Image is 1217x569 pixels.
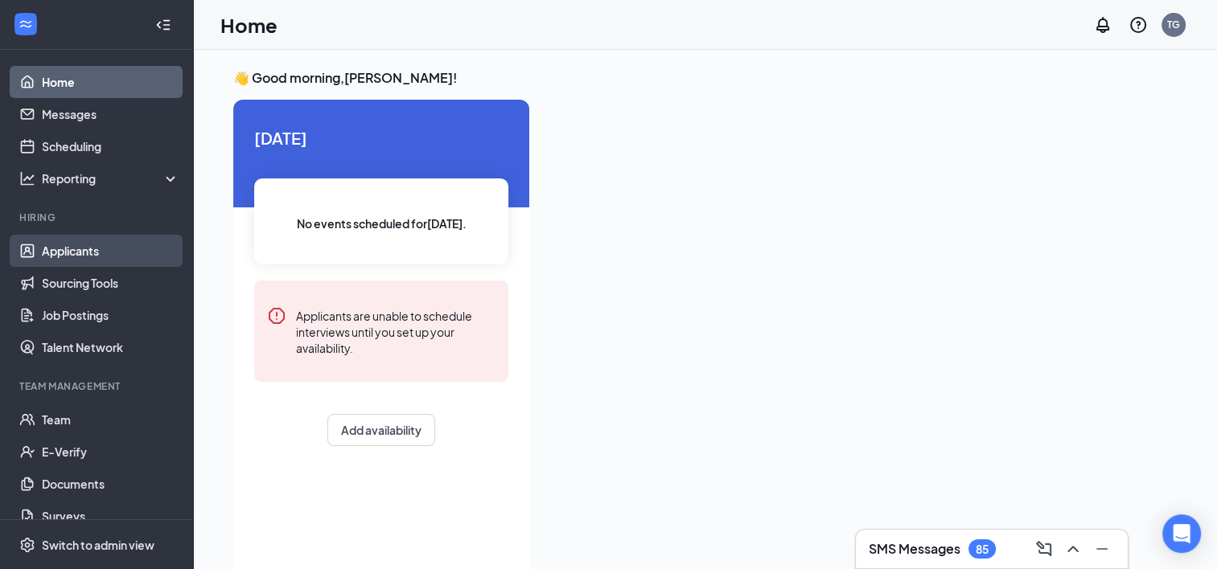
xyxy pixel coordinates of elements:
div: 85 [976,542,989,556]
svg: QuestionInfo [1129,15,1148,35]
span: No events scheduled for [DATE] . [297,215,467,232]
a: Home [42,66,179,98]
a: E-Verify [42,436,179,468]
svg: ChevronUp [1063,539,1083,559]
button: Add availability [327,414,435,446]
a: Sourcing Tools [42,267,179,299]
button: ComposeMessage [1031,536,1057,562]
div: Switch to admin view [42,537,154,553]
svg: WorkstreamLogo [18,16,34,32]
button: ChevronUp [1060,536,1086,562]
div: Open Intercom Messenger [1162,514,1201,553]
a: Job Postings [42,299,179,331]
h3: 👋 Good morning, [PERSON_NAME] ! [233,69,1177,87]
svg: Error [267,306,286,325]
a: Surveys [42,500,179,532]
div: Hiring [19,211,176,224]
button: Minimize [1089,536,1115,562]
a: Team [42,403,179,436]
div: Team Management [19,379,176,393]
span: [DATE] [254,125,508,150]
a: Talent Network [42,331,179,363]
svg: Minimize [1092,539,1112,559]
svg: Notifications [1093,15,1112,35]
svg: Collapse [155,17,171,33]
div: Applicants are unable to schedule interviews until you set up your availability. [296,306,495,356]
a: Applicants [42,235,179,267]
a: Messages [42,98,179,130]
div: Reporting [42,170,180,186]
div: TG [1167,18,1180,31]
h3: SMS Messages [869,540,960,558]
a: Scheduling [42,130,179,162]
svg: Analysis [19,170,35,186]
h1: Home [220,11,278,39]
svg: Settings [19,537,35,553]
svg: ComposeMessage [1034,539,1054,559]
a: Documents [42,468,179,500]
